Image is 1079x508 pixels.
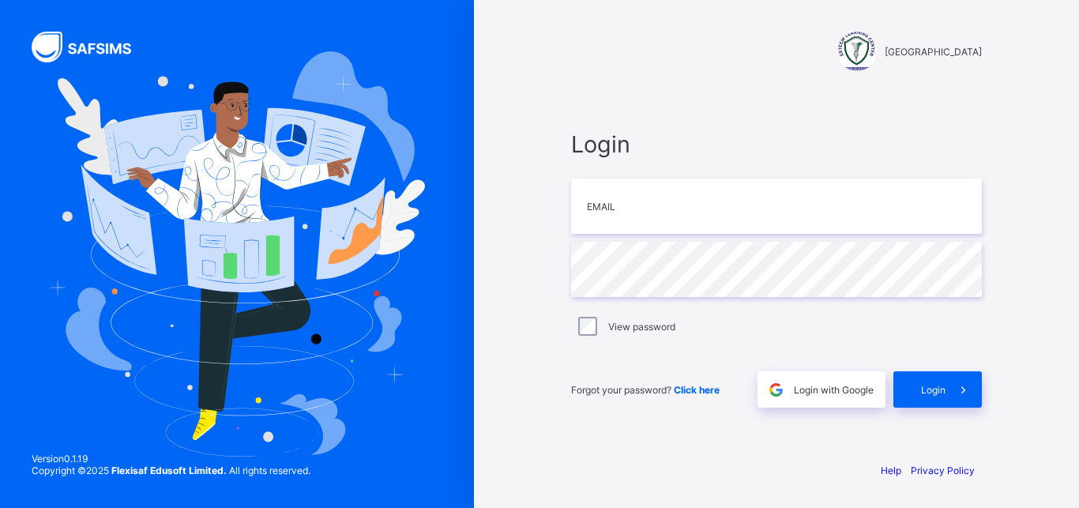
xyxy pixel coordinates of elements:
label: View password [608,321,675,333]
img: google.396cfc9801f0270233282035f929180a.svg [767,381,785,399]
span: Login [571,130,982,158]
span: Copyright © 2025 All rights reserved. [32,465,310,476]
strong: Flexisaf Edusoft Limited. [111,465,227,476]
img: SAFSIMS Logo [32,32,150,62]
span: Login with Google [794,384,874,396]
span: Version 0.1.19 [32,453,310,465]
span: [GEOGRAPHIC_DATA] [885,46,982,58]
img: Hero Image [49,51,425,456]
a: Privacy Policy [911,465,975,476]
a: Help [881,465,901,476]
span: Login [921,384,946,396]
span: Forgot your password? [571,384,720,396]
a: Click here [674,384,720,396]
